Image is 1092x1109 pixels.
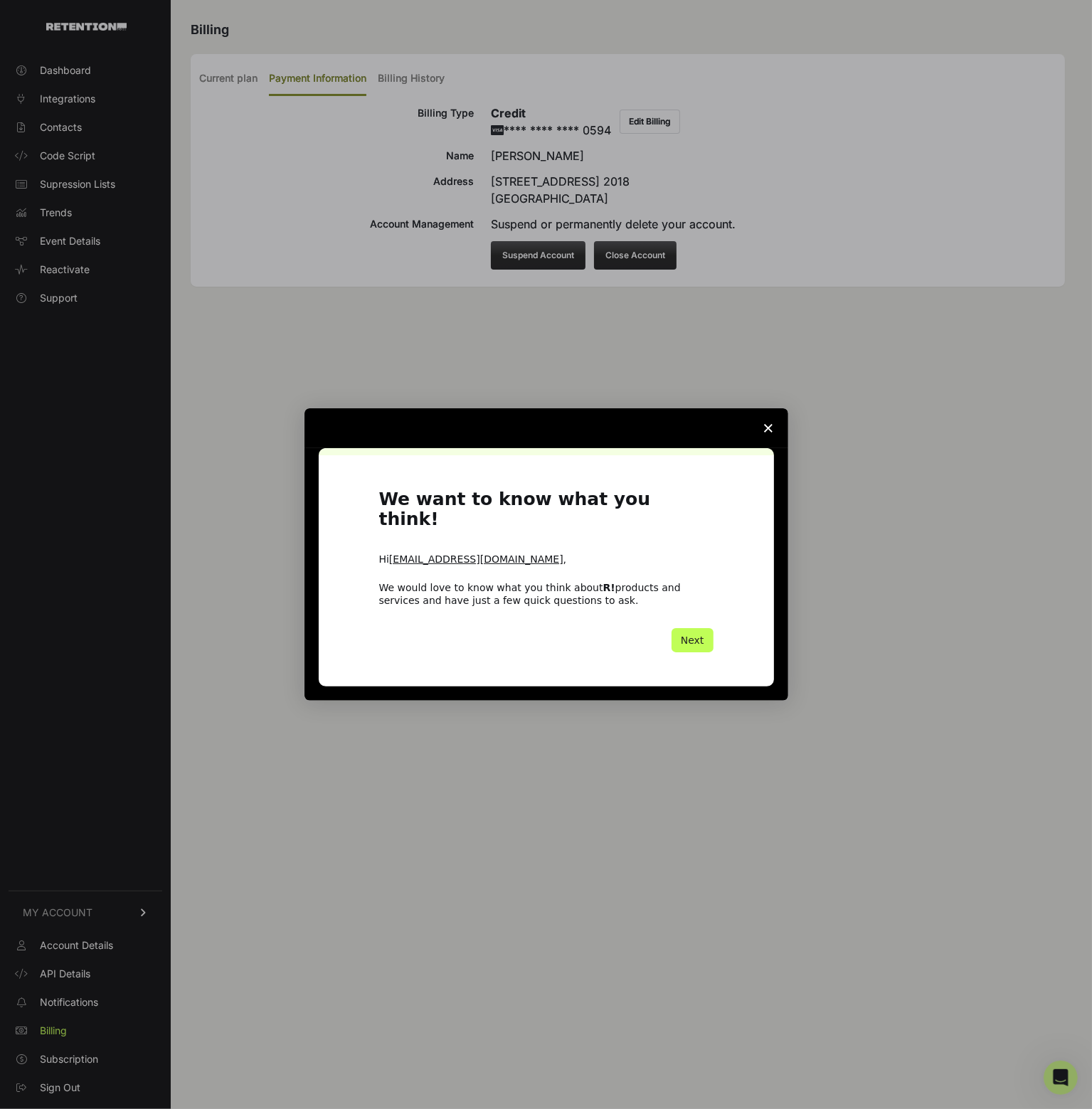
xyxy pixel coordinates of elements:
b: R! [603,582,615,593]
div: We would love to know what you think about products and services and have just a few quick questi... [379,581,714,607]
button: Next [672,628,714,652]
a: [EMAIL_ADDRESS][DOMAIN_NAME] [389,553,563,565]
h1: We want to know what you think! [379,489,714,538]
div: Hi , [379,553,714,567]
span: Close survey [748,408,788,448]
